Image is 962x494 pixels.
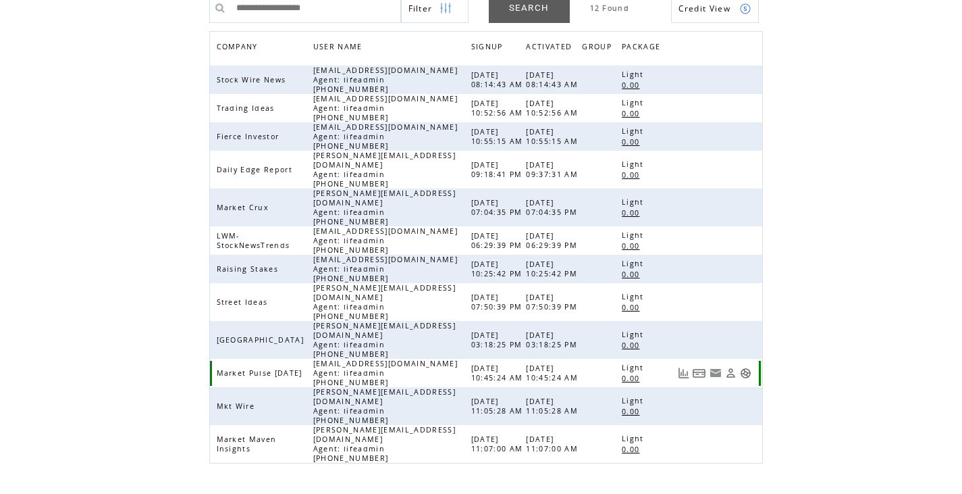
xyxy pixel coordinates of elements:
[471,70,527,89] span: [DATE] 08:14:43 AM
[471,99,527,118] span: [DATE] 10:52:56 AM
[622,208,643,218] span: 0.00
[217,165,296,174] span: Daily Edge Report
[313,151,456,189] span: [PERSON_NAME][EMAIL_ADDRESS][DOMAIN_NAME] Agent: lifeadmin [PHONE_NUMBER]
[622,107,646,119] a: 0.00
[622,372,646,384] a: 0.00
[471,160,526,179] span: [DATE] 09:18:41 PM
[622,137,643,147] span: 0.00
[471,364,527,382] span: [DATE] 10:45:24 AM
[471,260,526,278] span: [DATE] 10:25:42 PM
[622,339,646,351] a: 0.00
[622,374,643,383] span: 0.00
[582,39,615,58] span: GROUP
[471,127,527,146] span: [DATE] 10:55:15 AM
[313,255,458,283] span: [EMAIL_ADDRESS][DOMAIN_NAME] Agent: lifeadmin [PHONE_NUMBER]
[217,335,308,345] span: [GEOGRAPHIC_DATA]
[471,330,526,349] span: [DATE] 03:18:25 PM
[622,363,647,372] span: Light
[217,203,273,212] span: Market Crux
[622,70,647,79] span: Light
[313,39,366,58] span: USER NAME
[622,207,646,218] a: 0.00
[678,368,689,379] a: View Usage
[217,401,259,411] span: Mkt Wire
[217,297,271,307] span: Street Ideas
[622,136,646,147] a: 0.00
[622,230,647,240] span: Light
[526,364,581,382] span: [DATE] 10:45:24 AM
[622,126,647,136] span: Light
[217,368,306,378] span: Market Pulse [DATE]
[526,435,581,453] span: [DATE] 11:07:00 AM
[217,42,261,50] a: COMPANY
[622,301,646,313] a: 0.00
[678,3,731,14] span: Show Credits View
[526,160,581,179] span: [DATE] 09:37:31 AM
[408,3,433,14] span: Show filters
[622,240,646,251] a: 0.00
[622,341,643,350] span: 0.00
[217,132,283,141] span: Fierce Investor
[622,80,643,90] span: 0.00
[217,435,277,453] span: Market Maven Insights
[471,435,527,453] span: [DATE] 11:07:00 AM
[622,259,647,268] span: Light
[526,198,581,217] span: [DATE] 07:04:35 PM
[471,231,526,250] span: [DATE] 06:29:39 PM
[740,368,751,379] a: Support
[622,443,646,455] a: 0.00
[313,425,456,463] span: [PERSON_NAME][EMAIL_ADDRESS][DOMAIN_NAME] Agent: lifeadmin [PHONE_NUMBER]
[725,368,737,379] a: View Profile
[217,75,290,84] span: Stock Wire News
[313,387,456,425] span: [PERSON_NAME][EMAIL_ADDRESS][DOMAIN_NAME] Agent: lifeadmin [PHONE_NUMBER]
[526,330,581,349] span: [DATE] 03:18:25 PM
[313,66,458,94] span: [EMAIL_ADDRESS][DOMAIN_NAME] Agent: lifeadmin [PHONE_NUMBER]
[313,189,456,226] span: [PERSON_NAME][EMAIL_ADDRESS][DOMAIN_NAME] Agent: lifeadmin [PHONE_NUMBER]
[526,39,575,58] span: ACTIVATED
[313,42,366,50] a: USER NAME
[526,397,581,416] span: [DATE] 11:05:28 AM
[622,434,647,443] span: Light
[313,226,458,255] span: [EMAIL_ADDRESS][DOMAIN_NAME] Agent: lifeadmin [PHONE_NUMBER]
[622,445,643,454] span: 0.00
[313,122,458,151] span: [EMAIL_ADDRESS][DOMAIN_NAME] Agent: lifeadmin [PHONE_NUMBER]
[710,367,722,379] a: Resend welcome email to this user
[622,169,646,180] a: 0.00
[622,405,646,417] a: 0.00
[739,3,751,15] img: credits.png
[622,109,643,118] span: 0.00
[693,368,706,379] a: View Bills
[217,103,278,113] span: Trading Ideas
[313,94,458,122] span: [EMAIL_ADDRESS][DOMAIN_NAME] Agent: lifeadmin [PHONE_NUMBER]
[471,397,527,416] span: [DATE] 11:05:28 AM
[590,3,630,13] span: 12 Found
[622,39,667,58] a: PACKAGE
[526,127,581,146] span: [DATE] 10:55:15 AM
[217,231,294,250] span: LWM-StockNewsTrends
[313,283,456,321] span: [PERSON_NAME][EMAIL_ADDRESS][DOMAIN_NAME] Agent: lifeadmin [PHONE_NUMBER]
[526,260,581,278] span: [DATE] 10:25:42 PM
[471,42,506,50] a: SIGNUP
[526,39,579,58] a: ACTIVATED
[622,39,664,58] span: PACKAGE
[622,292,647,301] span: Light
[471,39,506,58] span: SIGNUP
[526,293,581,312] span: [DATE] 07:50:39 PM
[471,198,526,217] span: [DATE] 07:04:35 PM
[622,268,646,280] a: 0.00
[313,359,458,387] span: [EMAIL_ADDRESS][DOMAIN_NAME] Agent: lifeadmin [PHONE_NUMBER]
[622,170,643,180] span: 0.00
[622,98,647,107] span: Light
[622,303,643,312] span: 0.00
[526,99,581,118] span: [DATE] 10:52:56 AM
[582,39,618,58] a: GROUP
[526,231,581,250] span: [DATE] 06:29:39 PM
[622,79,646,91] a: 0.00
[471,293,526,312] span: [DATE] 07:50:39 PM
[526,70,581,89] span: [DATE] 08:14:43 AM
[622,407,643,416] span: 0.00
[622,241,643,251] span: 0.00
[217,264,282,274] span: Raising Stakes
[622,270,643,279] span: 0.00
[622,396,647,405] span: Light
